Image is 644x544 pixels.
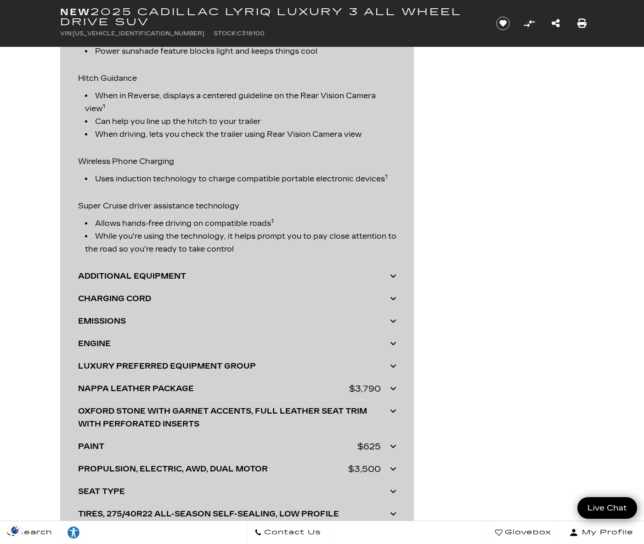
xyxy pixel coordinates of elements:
div: ENGINE [78,337,390,350]
div: LUXURY PREFERRED EQUIPMENT GROUP [78,360,390,373]
span: Contact Us [262,526,321,539]
sup: 1 [102,103,105,110]
span: [US_VEHICLE_IDENTIFICATION_NUMBER] [73,30,204,37]
button: Save vehicle [493,16,513,31]
div: $3,500 [348,463,381,476]
div: Wireless Phone Charging [78,151,396,195]
div: OXFORD STONE WITH GARNET ACCENTS, FULL LEATHER SEAT TRIM WITH PERFORATED INSERTS [78,405,390,431]
li: Allows hands-free driving on compatible roads [85,217,396,230]
a: Explore your accessibility options [60,521,88,544]
div: PAINT [78,440,357,453]
h1: 2025 Cadillac LYRIQ Luxury 3 All Wheel Drive SUV [60,7,480,27]
a: Print this New 2025 Cadillac LYRIQ Luxury 3 All Wheel Drive SUV [577,17,587,30]
sup: 1 [271,218,274,224]
li: Power sunshade feature blocks light and keeps things cool [85,45,396,58]
span: Search [14,526,52,539]
div: PROPULSION, ELECTRIC, AWD, DUAL MOTOR [78,463,348,476]
button: Open user profile menu [559,521,644,544]
span: VIN: [60,30,73,37]
div: $625 [357,440,381,453]
div: $3,790 [349,382,381,395]
span: Live Chat [583,503,632,513]
img: Opt-Out Icon [5,525,26,535]
div: Super Cruise driver assistance technology [78,195,396,265]
li: When in Reverse, displays a centered guideline on the Rear Vision Camera view [85,90,396,115]
div: CHARGING CORD [78,292,390,305]
a: Share this New 2025 Cadillac LYRIQ Luxury 3 All Wheel Drive SUV [552,17,560,30]
a: Live Chat [577,497,637,519]
span: Glovebox [503,526,551,539]
div: ADDITIONAL EQUIPMENT [78,270,390,283]
li: When driving, lets you check the trailer using Rear Vision Camera view [85,128,396,141]
span: C318100 [237,30,265,37]
div: TIRES, 275/40R22 ALL-SEASON SELF-SEALING, LOW PROFILE [78,508,390,521]
span: My Profile [578,526,633,539]
section: Click to Open Cookie Consent Modal [5,525,26,535]
div: Explore your accessibility options [60,526,87,539]
span: Stock: [214,30,237,37]
li: Can help you line up the hitch to your trailer [85,115,396,128]
sup: 1 [385,174,388,180]
div: EMISSIONS [78,315,390,328]
li: While you're using the technology, it helps prompt you to pay close attention to the road so you'... [85,230,396,256]
button: Compare Vehicle [522,17,536,30]
div: SEAT TYPE [78,485,390,498]
div: NAPPA LEATHER PACKAGE [78,382,349,395]
a: Glovebox [488,521,559,544]
div: Hitch Guidance [78,67,396,151]
a: Contact Us [247,521,328,544]
li: Uses induction technology to charge compatible portable electronic devices [85,173,396,185]
strong: New [60,6,90,17]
